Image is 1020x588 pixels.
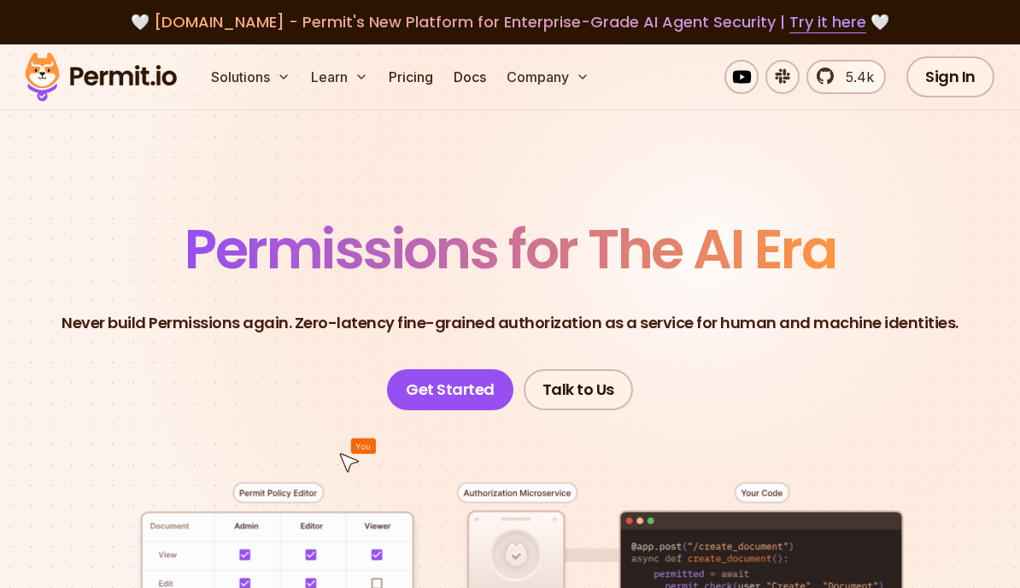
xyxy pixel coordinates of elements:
[41,10,979,34] div: 🤍 🤍
[204,60,297,94] button: Solutions
[447,60,493,94] a: Docs
[789,11,866,33] a: Try it here
[304,60,375,94] button: Learn
[17,48,185,106] img: Permit logo
[906,56,994,97] a: Sign In
[185,211,835,287] span: Permissions for The AI Era
[500,60,596,94] button: Company
[806,60,886,94] a: 5.4k
[524,369,633,410] a: Talk to Us
[154,11,866,32] span: [DOMAIN_NAME] - Permit's New Platform for Enterprise-Grade AI Agent Security |
[62,311,958,335] p: Never build Permissions again. Zero-latency fine-grained authorization as a service for human and...
[387,369,513,410] a: Get Started
[382,60,440,94] a: Pricing
[835,67,874,87] span: 5.4k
